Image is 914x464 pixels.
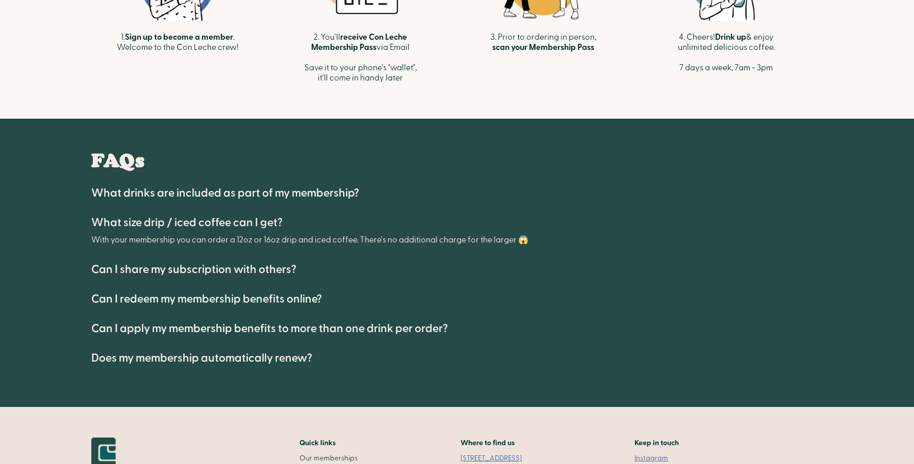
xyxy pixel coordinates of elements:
[284,32,437,83] p: 2. You'll via Email Save it to your phone's "wallet", it'll come in handy later
[91,322,448,335] h4: Can I apply my membership benefits to more than one drink per order?
[461,438,515,448] h5: Where to find us
[492,42,594,52] strong: scan your Membership Pass
[91,187,359,199] h4: What drinks are included as part of my membership?
[91,216,283,229] h4: What size drip / iced coffee can I get?
[125,32,162,42] strong: Sign up to
[299,453,358,463] a: Our memberships
[91,352,312,364] h4: Does my membership automatically renew?
[678,32,775,73] p: 4. Cheers! & enjoy unlimited delicious coffee. ‍ 7 days a week, 7am - 3pm
[715,32,746,42] strong: Drink up
[461,453,532,463] a: [STREET_ADDRESS]
[491,32,596,63] p: 3. Prior to ordering in person, ‍
[299,438,358,448] h2: Quick links
[163,32,233,42] strong: become a member
[91,234,676,246] p: With your membership you can order a 12oz or 16oz drip and iced coffee. There's no additional cha...
[117,32,239,52] p: 1. . Welcome to the Con Leche crew!
[311,32,407,52] strong: receive Con Leche Membership Pass
[634,438,679,448] h5: Keep in touch
[634,453,668,463] a: Instagram
[91,149,144,172] h1: FAQs
[91,263,296,276] h4: Can I share my subscription with others?
[91,293,322,305] h4: Can I redeem my membership benefits online?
